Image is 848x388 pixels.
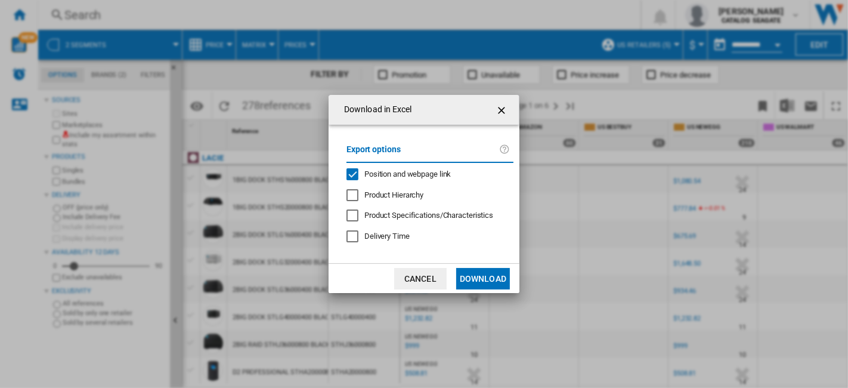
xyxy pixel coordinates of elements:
[364,232,410,241] span: Delivery Time
[364,210,493,221] div: Only applies to Category View
[456,268,510,290] button: Download
[496,103,510,118] ng-md-icon: getI18NText('BUTTONS.CLOSE_DIALOG')
[364,190,423,199] span: Product Hierarchy
[364,211,493,220] span: Product Specifications/Characteristics
[346,169,504,180] md-checkbox: Position and webpage link
[338,104,412,116] h4: Download in Excel
[491,98,515,122] button: getI18NText('BUTTONS.CLOSE_DIALOG')
[346,231,513,242] md-checkbox: Delivery Time
[364,170,451,178] span: Position and webpage link
[346,143,499,165] label: Export options
[394,268,447,290] button: Cancel
[329,95,519,294] md-dialog: Download in ...
[346,189,504,201] md-checkbox: Product Hierarchy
